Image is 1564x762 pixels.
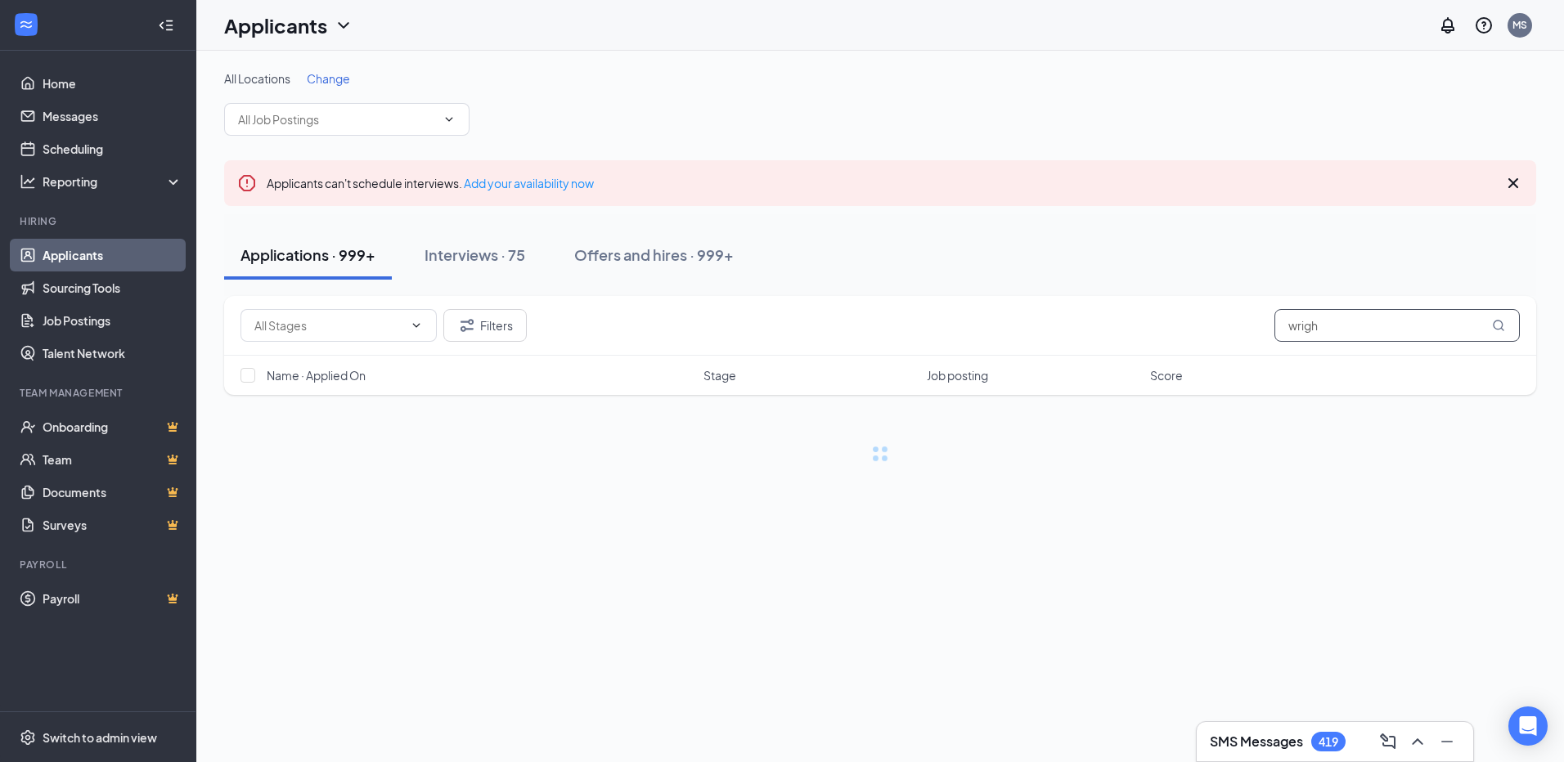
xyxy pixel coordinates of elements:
a: Home [43,67,182,100]
div: Reporting [43,173,183,190]
svg: Analysis [20,173,36,190]
span: All Locations [224,71,290,86]
a: Sourcing Tools [43,271,182,304]
svg: QuestionInfo [1474,16,1494,35]
svg: Minimize [1437,732,1457,751]
div: MS [1512,18,1527,32]
a: Scheduling [43,132,182,165]
svg: ChevronUp [1408,732,1427,751]
a: OnboardingCrown [43,410,182,443]
button: Minimize [1434,728,1460,755]
a: Job Postings [43,304,182,337]
a: DocumentsCrown [43,476,182,509]
svg: ChevronDown [334,16,353,35]
span: Change [307,71,350,86]
div: Team Management [20,386,179,400]
input: All Stages [254,316,403,334]
svg: ChevronDown [443,113,456,126]
a: Talent Network [43,337,182,370]
div: Offers and hires · 999+ [574,244,734,265]
span: Score [1150,367,1183,383]
span: Applicants can't schedule interviews. [267,176,594,190]
a: Applicants [43,239,182,271]
a: TeamCrown [43,443,182,476]
svg: ChevronDown [410,319,423,332]
div: Hiring [20,214,179,228]
button: ComposeMessage [1375,728,1401,755]
div: Payroll [20,558,179,571]
span: Name · Applied On [267,367,366,383]
a: Add your availability now [464,176,594,190]
input: Search in applications [1274,309,1520,342]
button: ChevronUp [1404,728,1431,755]
button: Filter Filters [443,309,527,342]
svg: Notifications [1438,16,1458,35]
div: Open Intercom Messenger [1508,706,1548,746]
svg: Settings [20,729,36,746]
svg: MagnifyingGlass [1492,319,1505,332]
svg: Error [237,173,257,193]
svg: Filter [457,316,477,335]
svg: Collapse [158,17,174,34]
a: PayrollCrown [43,582,182,615]
div: Applications · 999+ [240,244,375,265]
div: Interviews · 75 [425,244,525,265]
svg: Cross [1503,173,1523,193]
svg: WorkstreamLogo [18,16,34,33]
div: Switch to admin view [43,729,157,746]
span: Stage [703,367,736,383]
h1: Applicants [224,11,327,39]
svg: ComposeMessage [1378,732,1398,751]
div: 419 [1319,735,1338,749]
h3: SMS Messages [1210,733,1303,751]
a: Messages [43,100,182,132]
span: Job posting [927,367,988,383]
input: All Job Postings [238,110,436,128]
a: SurveysCrown [43,509,182,541]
